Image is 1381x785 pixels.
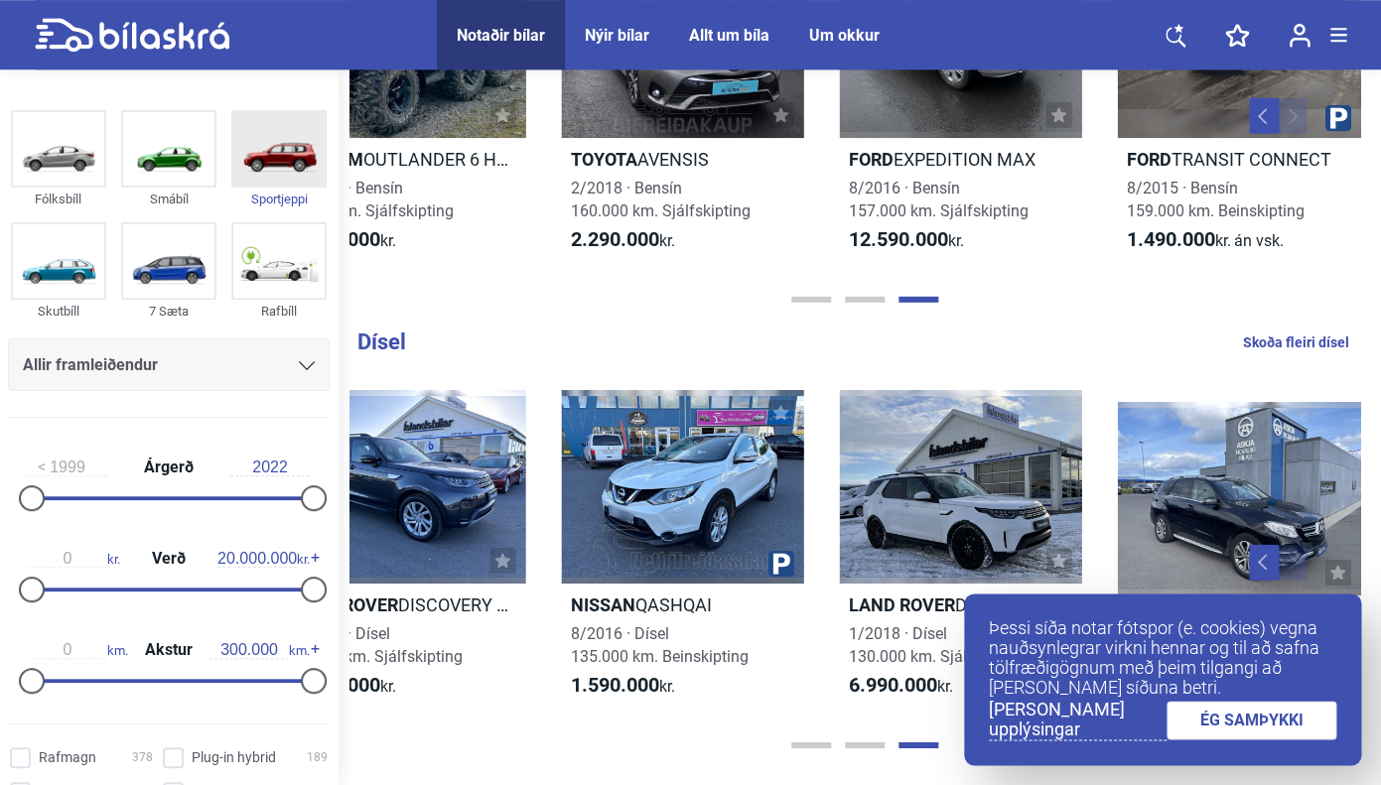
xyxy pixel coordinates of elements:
a: Skoða fleiri dísel [1243,329,1349,355]
span: Allir framleiðendur [23,351,158,379]
b: 4.190.000 [293,227,381,251]
span: kr. [217,550,310,568]
span: 8/2016 · Bensín 157.000 km. Sjálfskipting [849,179,1029,220]
b: 6.990.000 [849,673,937,697]
button: Page 3 [898,742,938,748]
button: Next [1277,545,1307,581]
h2: AVENSIS [562,148,804,171]
span: 8/2016 · Dísel 135.000 km. Beinskipting [571,624,749,666]
b: 12.590.000 [849,227,948,251]
span: km. [209,641,310,659]
span: kr. [571,228,675,252]
div: Skutbíll [11,300,106,323]
h2: EXPEDITION MAX [840,148,1082,171]
span: kr. [1127,228,1284,252]
div: 7 Sæta [121,300,216,323]
b: 2.290.000 [571,227,659,251]
span: Verð [147,551,191,567]
div: Fólksbíll [11,188,106,210]
a: Land RoverDISCOVERY 5 HSE BLACK PACK1/2018 · Dísel130.000 km. Sjálfskipting6.990.000kr. [840,390,1082,716]
span: Akstur [140,642,198,658]
a: NissanQASHQAI8/2016 · Dísel135.000 km. Beinskipting1.590.000kr. [562,390,804,716]
a: Um okkur [809,26,880,45]
a: Mercedes-BenzGLE 350 D 4MATIC10/2018 · Dísel0 km. Sjálfskipting [1118,390,1360,716]
span: Árgerð [139,459,199,475]
span: kr. [849,228,964,252]
h2: DISCOVERY 5 HSE [284,593,526,616]
button: Page 2 [845,742,885,748]
b: Nissan [571,594,635,615]
button: Previous [1249,98,1279,134]
img: user-login.svg [1289,23,1311,48]
button: Page 1 [791,297,831,303]
b: Ford [849,149,894,170]
button: Previous [1249,545,1279,581]
b: Dísel [357,329,406,354]
span: 1/2018 · Dísel 130.000 km. Sjálfskipting [849,624,1029,666]
span: kr. [28,550,120,568]
a: Land RoverDISCOVERY 5 HSE4/2020 · Dísel44.000 km. Sjálfskipting9.790.000kr. [284,390,526,716]
a: Allt um bíla [689,26,769,45]
span: Rafmagn [39,747,96,768]
h2: QASHQAI [562,593,804,616]
div: Sportjeppi [231,188,327,210]
h2: OUTLANDER 6 HJÓL [284,148,526,171]
b: Ford [1127,149,1172,170]
button: Page 3 [898,297,938,303]
span: 189 [307,747,328,768]
button: Page 1 [791,742,831,748]
h2: DISCOVERY 5 HSE BLACK PACK [840,593,1082,616]
a: [PERSON_NAME] upplýsingar [989,700,1167,740]
span: Plug-in hybrid [192,747,276,768]
b: 1.590.000 [571,673,659,697]
a: Notaðir bílar [457,26,545,45]
h2: TRANSIT CONNECT [1118,148,1360,171]
button: Page 2 [845,297,885,303]
b: 1.490.000 [1127,227,1215,251]
p: Þessi síða notar fótspor (e. cookies) vegna nauðsynlegrar virkni hennar og til að safna tölfræðig... [989,618,1336,698]
b: Land Rover [849,594,955,615]
span: kr. [571,674,675,698]
button: Next [1277,98,1307,134]
span: 9/2017 · Bensín 3.000 km. Sjálfskipting [293,179,455,220]
div: Rafbíll [231,300,327,323]
span: 378 [132,747,153,768]
span: km. [28,641,128,659]
b: 9.790.000 [293,673,381,697]
div: Smábíl [121,188,216,210]
span: 2/2018 · Bensín 160.000 km. Sjálfskipting [571,179,751,220]
span: kr. [849,674,953,698]
span: 8/2015 · Bensín 159.000 km. Beinskipting [1127,179,1305,220]
a: ÉG SAMÞYKKI [1167,701,1337,739]
span: 4/2020 · Dísel 44.000 km. Sjálfskipting [293,624,464,666]
b: Toyota [571,149,637,170]
a: Nýir bílar [585,26,649,45]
